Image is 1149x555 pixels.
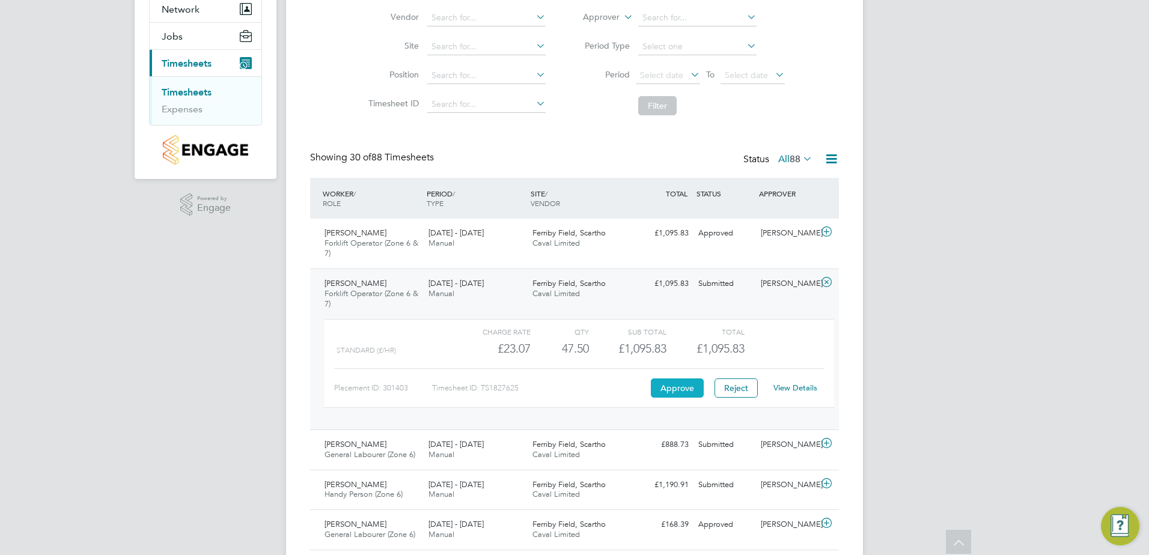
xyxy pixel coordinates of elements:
label: Period [576,69,630,80]
div: [PERSON_NAME] [756,435,818,455]
a: Go to home page [149,135,262,165]
div: Sub Total [589,324,666,339]
span: Caval Limited [532,288,580,299]
span: 30 of [350,151,371,163]
div: £888.73 [631,435,693,455]
span: VENDOR [531,198,560,208]
span: TYPE [427,198,443,208]
a: Expenses [162,103,203,115]
span: Manual [428,449,454,459]
span: 88 Timesheets [350,151,434,163]
div: £168.39 [631,515,693,535]
button: Jobs [150,23,261,49]
div: Status [743,151,815,168]
input: Select one [638,38,757,55]
label: Period Type [576,40,630,51]
a: View Details [773,383,817,393]
span: Handy Person (Zone 6) [325,489,403,499]
span: [DATE] - [DATE] [428,439,484,449]
span: / [453,189,455,198]
input: Search for... [427,67,546,84]
div: APPROVER [756,183,818,204]
span: Caval Limited [532,529,580,539]
span: Select date [725,70,768,80]
span: TOTAL [666,189,687,198]
span: [PERSON_NAME] [325,278,386,288]
div: Submitted [693,435,756,455]
span: [PERSON_NAME] [325,439,386,449]
div: 47.50 [531,339,589,359]
button: Approve [651,378,704,398]
div: [PERSON_NAME] [756,274,818,294]
input: Search for... [427,96,546,113]
div: Approved [693,515,756,535]
span: Ferriby Field, Scartho [532,228,606,238]
div: Showing [310,151,436,164]
div: Submitted [693,274,756,294]
div: Charge rate [453,324,531,339]
span: / [353,189,356,198]
span: Jobs [162,31,183,42]
div: £1,190.91 [631,475,693,495]
span: Timesheets [162,58,212,69]
div: QTY [531,324,589,339]
span: General Labourer (Zone 6) [325,449,415,459]
span: [PERSON_NAME] [325,228,386,238]
div: £1,095.83 [589,339,666,359]
span: ROLE [323,198,341,208]
div: Timesheets [150,76,261,125]
div: Total [666,324,744,339]
span: / [545,189,547,198]
span: Standard (£/HR) [337,346,396,354]
button: Filter [638,96,677,115]
span: [PERSON_NAME] [325,519,386,529]
span: Engage [197,203,231,213]
div: Approved [693,223,756,243]
label: Approver [565,11,620,23]
label: Timesheet ID [365,98,419,109]
label: Vendor [365,11,419,22]
div: [PERSON_NAME] [756,223,818,243]
span: [DATE] - [DATE] [428,228,484,238]
span: 88 [790,153,800,165]
div: SITE [528,183,632,214]
div: [PERSON_NAME] [756,475,818,495]
div: Submitted [693,475,756,495]
input: Search for... [427,10,546,26]
div: Placement ID: 301403 [334,378,432,398]
span: Manual [428,529,454,539]
span: Forklift Operator (Zone 6 & 7) [325,288,418,309]
span: General Labourer (Zone 6) [325,529,415,539]
span: [DATE] - [DATE] [428,278,484,288]
div: [PERSON_NAME] [756,515,818,535]
label: All [778,153,812,165]
span: Network [162,4,200,15]
span: Caval Limited [532,489,580,499]
span: Manual [428,238,454,248]
span: Powered by [197,193,231,204]
input: Search for... [638,10,757,26]
span: Manual [428,288,454,299]
img: countryside-properties-logo-retina.png [163,135,248,165]
div: £1,095.83 [631,223,693,243]
label: Site [365,40,419,51]
div: £1,095.83 [631,274,693,294]
span: [DATE] - [DATE] [428,479,484,490]
span: [PERSON_NAME] [325,479,386,490]
label: Position [365,69,419,80]
span: Ferriby Field, Scartho [532,439,606,449]
span: Caval Limited [532,238,580,248]
span: Ferriby Field, Scartho [532,519,606,529]
span: Caval Limited [532,449,580,459]
div: WORKER [320,183,424,214]
input: Search for... [427,38,546,55]
span: £1,095.83 [696,341,745,356]
span: Ferriby Field, Scartho [532,479,606,490]
span: [DATE] - [DATE] [428,519,484,529]
span: Select date [640,70,683,80]
span: Manual [428,489,454,499]
div: STATUS [693,183,756,204]
span: Ferriby Field, Scartho [532,278,606,288]
button: Timesheets [150,50,261,76]
a: Powered byEngage [180,193,231,216]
